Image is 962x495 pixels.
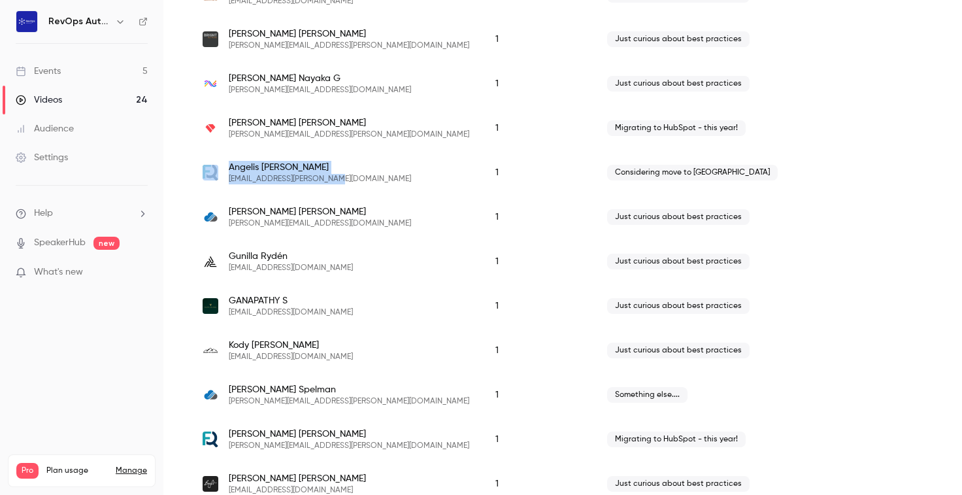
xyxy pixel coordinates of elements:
[46,466,108,476] span: Plan usage
[190,61,936,106] div: pavan.nayakag@symphonyai.com
[229,250,353,263] span: Gunilla Rydén
[190,150,936,195] div: angelis.ortiz@finquery.com
[203,31,218,47] img: brightnetwork.co.uk
[482,150,594,195] div: 1
[203,254,218,269] img: aurobay.com
[607,120,746,136] span: Migrating to HubSpot - this year!
[229,294,353,307] span: GANAPATHY S
[93,237,120,250] span: new
[482,239,594,284] div: 1
[190,195,936,239] div: tom@marcloudconsulting.com
[203,476,218,492] img: brightdigital.com
[16,463,39,479] span: Pro
[16,479,41,490] p: Videos
[482,106,594,150] div: 1
[16,151,68,164] div: Settings
[229,129,469,140] span: [PERSON_NAME][EMAIL_ADDRESS][PERSON_NAME][DOMAIN_NAME]
[203,343,218,358] img: graniteslopes.com
[120,481,129,488] span: 24
[203,209,218,225] img: marcloudconsulting.com
[229,383,469,396] span: [PERSON_NAME] Spelman
[229,41,469,51] span: [PERSON_NAME][EMAIL_ADDRESS][PERSON_NAME][DOMAIN_NAME]
[229,218,411,229] span: [PERSON_NAME][EMAIL_ADDRESS][DOMAIN_NAME]
[190,328,936,373] div: ksadler@graniteslopes.com
[229,263,353,273] span: [EMAIL_ADDRESS][DOMAIN_NAME]
[16,65,61,78] div: Events
[203,298,218,314] img: vajraglobal.com
[482,17,594,61] div: 1
[190,106,936,150] div: micaela.nunez@holded.com
[203,164,218,181] img: finquery.com
[203,76,218,92] img: symphonyai.com
[16,122,74,135] div: Audience
[229,205,411,218] span: [PERSON_NAME] [PERSON_NAME]
[190,284,936,328] div: ganapathy@vajraglobal.com
[229,116,469,129] span: [PERSON_NAME] [PERSON_NAME]
[203,120,218,136] img: holded.com
[229,307,353,318] span: [EMAIL_ADDRESS][DOMAIN_NAME]
[229,339,353,352] span: Kody [PERSON_NAME]
[48,15,110,28] h6: RevOps Automated
[229,441,469,451] span: [PERSON_NAME][EMAIL_ADDRESS][PERSON_NAME][DOMAIN_NAME]
[190,239,936,284] div: gunilla.ryden@aurobay.com
[482,328,594,373] div: 1
[34,236,86,250] a: SpeakerHub
[482,417,594,462] div: 1
[229,174,411,184] span: [EMAIL_ADDRESS][PERSON_NAME][DOMAIN_NAME]
[229,161,411,174] span: Angelis [PERSON_NAME]
[229,472,366,485] span: [PERSON_NAME] [PERSON_NAME]
[229,428,469,441] span: [PERSON_NAME] [PERSON_NAME]
[229,352,353,362] span: [EMAIL_ADDRESS][DOMAIN_NAME]
[190,417,936,462] div: betty.thompson@leasequery.com
[16,207,148,220] li: help-dropdown-opener
[607,476,750,492] span: Just curious about best practices
[607,432,746,447] span: Migrating to HubSpot - this year!
[203,387,218,403] img: marcloudconsulting.com
[34,207,53,220] span: Help
[16,11,37,32] img: RevOps Automated
[482,195,594,239] div: 1
[203,431,218,448] img: leasequery.com
[607,165,778,180] span: Considering move to [GEOGRAPHIC_DATA]
[229,72,411,85] span: [PERSON_NAME] Nayaka G
[190,373,936,417] div: david.spelman@marcloudconsulting.com
[34,265,83,279] span: What's new
[482,284,594,328] div: 1
[607,209,750,225] span: Just curious about best practices
[607,31,750,47] span: Just curious about best practices
[229,85,411,95] span: [PERSON_NAME][EMAIL_ADDRESS][DOMAIN_NAME]
[607,387,688,403] span: Something else....
[482,61,594,106] div: 1
[229,27,469,41] span: [PERSON_NAME] [PERSON_NAME]
[607,343,750,358] span: Just curious about best practices
[190,17,936,61] div: adam.moore@brightnetwork.co.uk
[16,94,62,107] div: Videos
[116,466,147,476] a: Manage
[229,396,469,407] span: [PERSON_NAME][EMAIL_ADDRESS][PERSON_NAME][DOMAIN_NAME]
[120,479,147,490] p: / 150
[482,373,594,417] div: 1
[607,254,750,269] span: Just curious about best practices
[607,76,750,92] span: Just curious about best practices
[607,298,750,314] span: Just curious about best practices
